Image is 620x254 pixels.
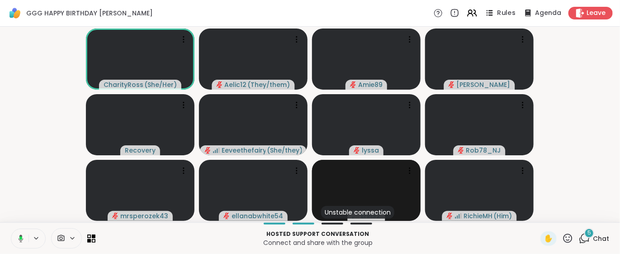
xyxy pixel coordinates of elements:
[497,9,516,18] span: Rules
[464,211,493,220] span: RichieMH
[587,229,591,237] span: 5
[217,81,223,88] span: audio-muted
[466,146,501,155] span: Rob78_NJ
[232,211,283,220] span: ellanabwhite54
[350,81,356,88] span: audio-muted
[7,5,23,21] img: ShareWell Logomark
[449,81,455,88] span: audio-muted
[204,147,211,153] span: audio-muted
[358,80,383,89] span: Amie89
[339,160,393,221] img: Erin32
[101,230,535,238] p: Hosted support conversation
[112,213,118,219] span: audio-muted
[248,80,290,89] span: ( They/them )
[587,9,606,18] span: Leave
[223,213,230,219] span: audio-muted
[120,211,168,220] span: mrsperozek43
[267,146,302,155] span: ( She/they )
[362,146,379,155] span: lyssa
[447,213,453,219] span: audio-muted
[144,80,177,89] span: ( She/Her )
[458,147,464,153] span: audio-muted
[354,147,360,153] span: audio-muted
[593,234,609,243] span: Chat
[125,146,156,155] span: Recovery
[104,80,143,89] span: CharityRoss
[494,211,512,220] span: ( Him )
[26,9,153,18] span: GGG HAPPY BIRTHDAY [PERSON_NAME]
[535,9,561,18] span: Agenda
[321,206,394,219] div: Unstable connection
[225,80,247,89] span: Aelic12
[457,80,511,89] span: [PERSON_NAME]
[222,146,265,155] span: Eeveethefairy
[101,238,535,247] p: Connect and share with the group
[544,233,553,244] span: ✋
